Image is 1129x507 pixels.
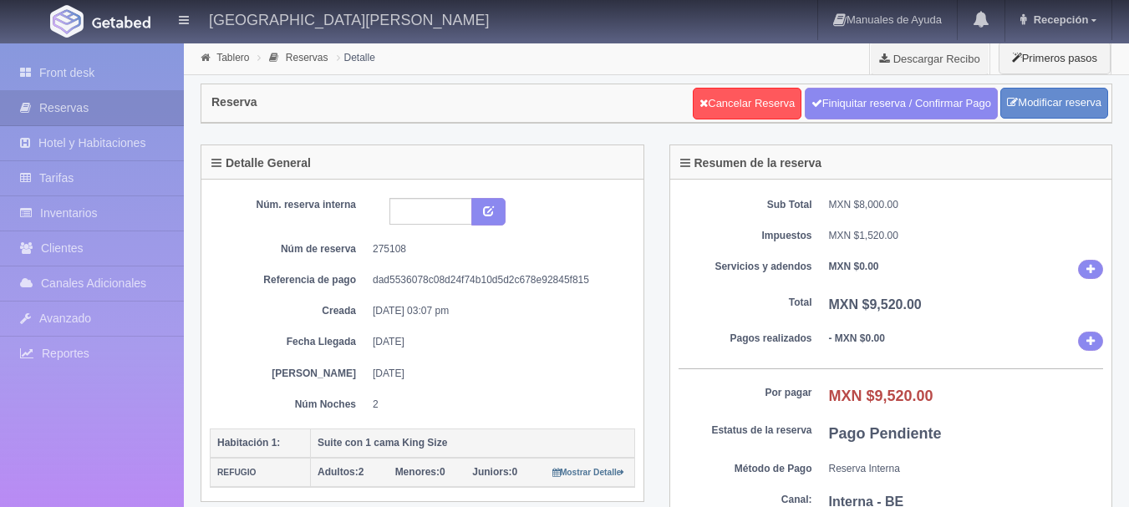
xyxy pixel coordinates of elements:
dd: 2 [373,398,623,412]
span: 0 [472,466,517,478]
dt: Método de Pago [679,462,812,476]
dt: Fecha Llegada [222,335,356,349]
dt: Referencia de pago [222,273,356,287]
strong: Juniors: [472,466,511,478]
strong: Menores: [395,466,440,478]
dd: Reserva Interna [829,462,1104,476]
dd: [DATE] 03:07 pm [373,304,623,318]
b: Habitación 1: [217,437,280,449]
dd: [DATE] [373,335,623,349]
dt: Núm. reserva interna [222,198,356,212]
strong: Adultos: [318,466,359,478]
dt: Canal: [679,493,812,507]
dd: 275108 [373,242,623,256]
dd: [DATE] [373,367,623,381]
a: Mostrar Detalle [552,466,625,478]
h4: [GEOGRAPHIC_DATA][PERSON_NAME] [209,8,489,29]
dt: Por pagar [679,386,812,400]
th: Suite con 1 cama King Size [311,428,635,458]
li: Detalle [333,49,379,65]
dd: MXN $1,520.00 [829,229,1104,243]
dt: Sub Total [679,198,812,212]
b: MXN $9,520.00 [829,388,933,404]
h4: Detalle General [211,157,311,170]
span: Recepción [1030,13,1089,26]
button: Primeros pasos [999,42,1111,74]
a: Reservas [286,52,328,63]
dt: Pagos realizados [679,332,812,346]
dt: Núm Noches [222,398,356,412]
a: Finiquitar reserva / Confirmar Pago [805,88,998,119]
small: Mostrar Detalle [552,468,625,477]
dt: Total [679,296,812,310]
small: REFUGIO [217,468,256,477]
dt: Estatus de la reserva [679,423,812,438]
a: Descargar Recibo [870,42,989,75]
dt: [PERSON_NAME] [222,367,356,381]
dt: Creada [222,304,356,318]
b: Pago Pendiente [829,425,942,442]
b: - MXN $0.00 [829,332,885,344]
dt: Impuestos [679,229,812,243]
a: Cancelar Reserva [693,88,801,119]
h4: Reserva [211,96,257,109]
dd: dad5536078c08d24f74b10d5d2c678e92845f815 [373,273,623,287]
a: Modificar reserva [1000,88,1108,119]
b: MXN $0.00 [829,261,879,272]
dt: Núm de reserva [222,242,356,256]
dt: Servicios y adendos [679,260,812,274]
dd: MXN $8,000.00 [829,198,1104,212]
b: MXN $9,520.00 [829,297,922,312]
span: 2 [318,466,364,478]
img: Getabed [50,5,84,38]
h4: Resumen de la reserva [680,157,822,170]
img: Getabed [92,16,150,28]
a: Tablero [216,52,249,63]
span: 0 [395,466,445,478]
